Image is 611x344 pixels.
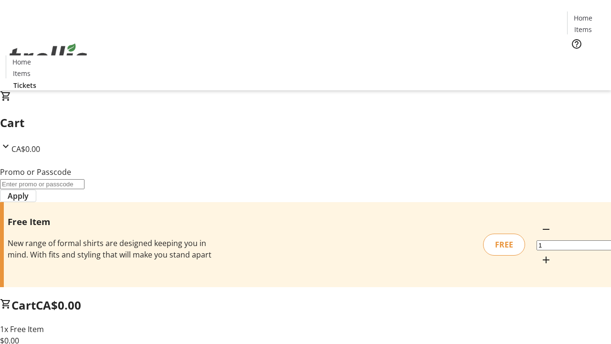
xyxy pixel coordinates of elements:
[6,33,91,81] img: Orient E2E Organization bW73qfA9ru's Logo
[6,80,44,90] a: Tickets
[6,68,37,78] a: Items
[36,297,81,313] span: CA$0.00
[13,80,36,90] span: Tickets
[12,57,31,67] span: Home
[568,24,598,34] a: Items
[574,13,592,23] span: Home
[8,215,216,228] h3: Free Item
[11,144,40,154] span: CA$0.00
[567,55,605,65] a: Tickets
[568,13,598,23] a: Home
[483,234,525,256] div: FREE
[567,34,586,54] button: Help
[574,24,592,34] span: Items
[13,68,31,78] span: Items
[8,190,29,202] span: Apply
[537,250,556,269] button: Increment by one
[6,57,37,67] a: Home
[575,55,598,65] span: Tickets
[8,237,216,260] div: New range of formal shirts are designed keeping you in mind. With fits and styling that will make...
[537,220,556,239] button: Decrement by one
